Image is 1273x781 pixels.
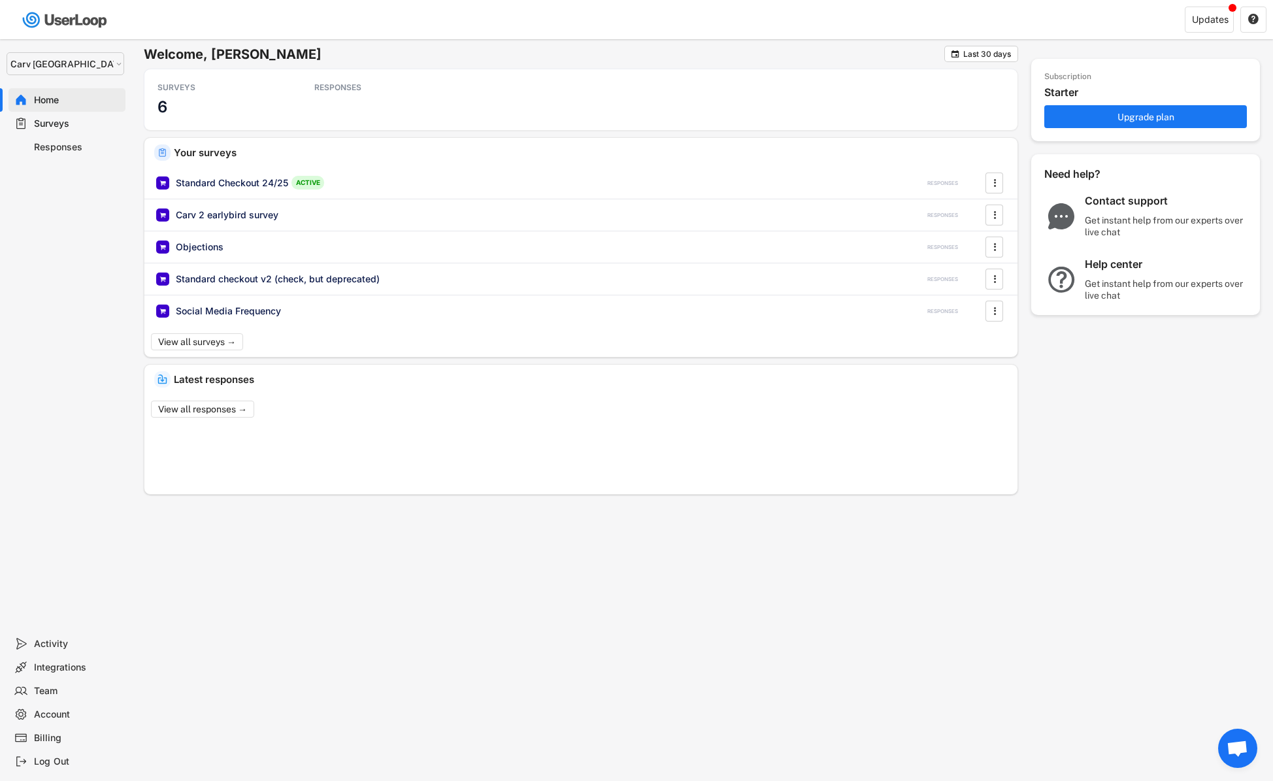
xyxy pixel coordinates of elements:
[951,49,959,59] text: 
[993,304,996,318] text: 
[993,176,996,190] text: 
[1085,278,1248,301] div: Get instant help from our experts over live chat
[174,374,1008,384] div: Latest responses
[927,180,958,187] div: RESPONSES
[34,118,120,130] div: Surveys
[993,208,996,222] text: 
[314,82,432,93] div: RESPONSES
[176,208,278,222] div: Carv 2 earlybird survey
[34,756,120,768] div: Log Out
[1248,13,1259,25] text: 
[1085,214,1248,238] div: Get instant help from our experts over live chat
[20,7,112,33] img: userloop-logo-01.svg
[1044,105,1247,128] button: Upgrade plan
[988,269,1001,289] button: 
[1192,15,1229,24] div: Updates
[34,708,120,721] div: Account
[1044,167,1136,181] div: Need help?
[157,97,167,117] h3: 6
[34,685,120,697] div: Team
[993,240,996,254] text: 
[950,49,960,59] button: 
[34,732,120,744] div: Billing
[157,82,275,93] div: SURVEYS
[291,176,324,190] div: ACTIVE
[927,212,958,219] div: RESPONSES
[1044,86,1253,99] div: Starter
[1218,729,1257,768] a: Open chat
[176,176,288,190] div: Standard Checkout 24/25
[927,244,958,251] div: RESPONSES
[1085,258,1248,271] div: Help center
[1044,72,1091,82] div: Subscription
[34,94,120,107] div: Home
[993,272,996,286] text: 
[151,401,254,418] button: View all responses →
[1085,194,1248,208] div: Contact support
[176,305,281,318] div: Social Media Frequency
[988,173,1001,193] button: 
[34,638,120,650] div: Activity
[1248,14,1259,25] button: 
[1044,267,1078,293] img: QuestionMarkInverseMajor.svg
[157,374,167,384] img: IncomingMajor.svg
[988,205,1001,225] button: 
[34,141,120,154] div: Responses
[988,301,1001,321] button: 
[144,46,944,63] h6: Welcome, [PERSON_NAME]
[927,276,958,283] div: RESPONSES
[176,241,223,254] div: Objections
[176,273,380,286] div: Standard checkout v2 (check, but deprecated)
[963,50,1011,58] div: Last 30 days
[927,308,958,315] div: RESPONSES
[34,661,120,674] div: Integrations
[988,237,1001,257] button: 
[1044,203,1078,229] img: ChatMajor.svg
[174,148,1008,158] div: Your surveys
[151,333,243,350] button: View all surveys →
